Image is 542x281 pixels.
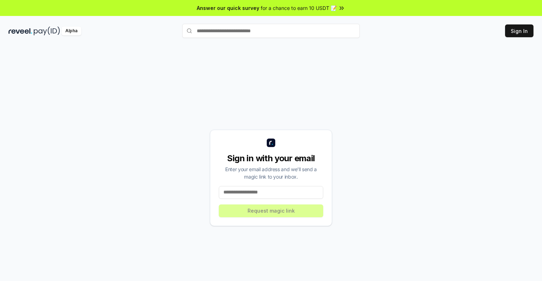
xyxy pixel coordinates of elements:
[61,27,81,35] div: Alpha
[267,139,275,147] img: logo_small
[219,153,323,164] div: Sign in with your email
[505,24,533,37] button: Sign In
[9,27,32,35] img: reveel_dark
[197,4,259,12] span: Answer our quick survey
[34,27,60,35] img: pay_id
[219,165,323,180] div: Enter your email address and we’ll send a magic link to your inbox.
[261,4,337,12] span: for a chance to earn 10 USDT 📝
